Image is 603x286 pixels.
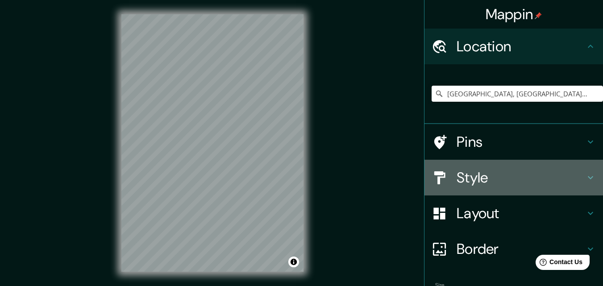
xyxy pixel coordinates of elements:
[457,204,585,222] h4: Layout
[486,5,542,23] h4: Mappin
[535,12,542,19] img: pin-icon.png
[432,86,603,102] input: Pick your city or area
[457,37,585,55] h4: Location
[424,231,603,267] div: Border
[457,133,585,151] h4: Pins
[424,29,603,64] div: Location
[457,240,585,258] h4: Border
[121,14,304,272] canvas: Map
[288,257,299,267] button: Toggle attribution
[424,160,603,195] div: Style
[457,169,585,187] h4: Style
[424,195,603,231] div: Layout
[524,251,593,276] iframe: Help widget launcher
[424,124,603,160] div: Pins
